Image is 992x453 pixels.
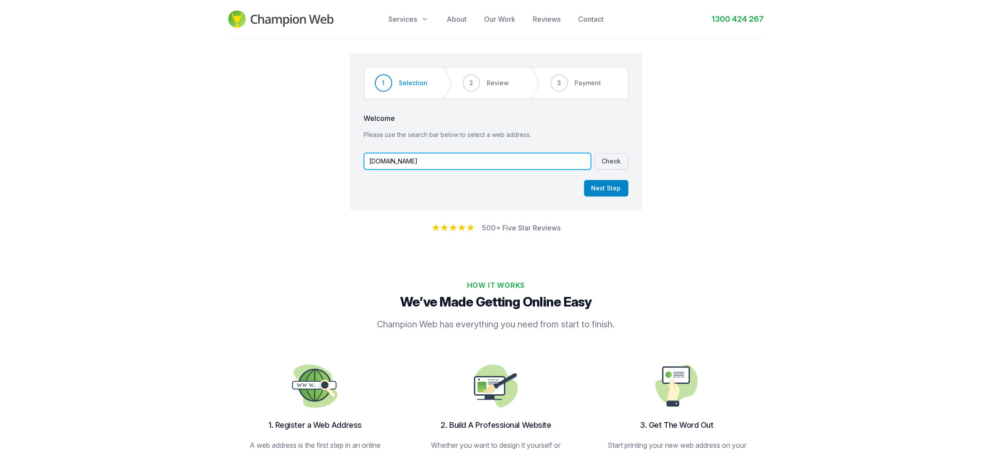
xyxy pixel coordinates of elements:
[399,79,428,87] span: Selection
[242,419,388,431] h3: 1. Register a Web Address
[578,14,604,24] a: Contact
[482,223,561,232] a: 500+ Five Star Reviews
[649,358,705,414] img: Design
[327,318,666,330] p: Champion Web has everything you need from start to finish.
[364,153,591,170] input: example.com.au
[364,130,628,139] p: Please use the search bar below to select a web address.
[468,358,524,414] img: Design
[584,180,628,197] button: Next Step
[382,79,385,87] span: 1
[423,419,569,431] h3: 2. Build A Professional Website
[232,280,761,290] h2: How It Works
[595,153,628,170] button: Check
[604,419,750,431] h3: 3. Get The Word Out
[487,79,509,87] span: Review
[364,67,628,99] nav: Progress
[557,79,561,87] span: 3
[484,14,515,24] a: Our Work
[232,294,761,310] p: We’ve Made Getting Online Easy
[712,13,764,25] a: 1300 424 267
[228,10,334,28] img: Champion Web
[469,79,473,87] span: 2
[364,113,628,123] span: Welcome
[575,79,601,87] span: Payment
[533,14,561,24] a: Reviews
[388,14,429,24] button: Services
[447,14,467,24] a: About
[388,14,417,24] span: Services
[287,358,343,414] img: Design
